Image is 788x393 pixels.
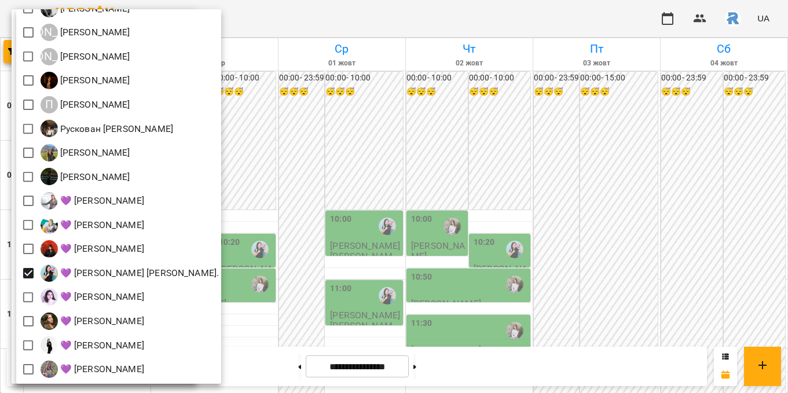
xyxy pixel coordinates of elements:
div: Рускован Біанка Миколаївна [41,120,173,137]
div: 💜 Боєчко Даниїла Тарасівна [41,192,144,210]
p: 💜 [PERSON_NAME] [58,314,144,328]
p: 💜 [PERSON_NAME] [58,242,144,256]
a: � 💜 [PERSON_NAME] [41,288,144,306]
a: � 💜 [PERSON_NAME] [41,192,144,210]
p: [PERSON_NAME] [58,25,130,39]
img: � [41,336,58,354]
p: 💜 [PERSON_NAME] [58,362,144,376]
div: 💜 Сосніцька Вероніка Павлівна [41,240,144,258]
img: � [41,216,58,234]
a: � 💜 [PERSON_NAME] [PERSON_NAME]. [41,265,219,282]
a: Ш [PERSON_NAME] [41,144,130,161]
p: 💜 [PERSON_NAME] [PERSON_NAME]. [58,266,219,280]
div: 💜 Рябуха Анастасія Сергіївна [41,361,144,378]
div: Павлів Наталія Ігорівна [41,96,130,113]
p: 💜 [PERSON_NAME] [58,339,144,352]
a: � 💜 [PERSON_NAME] [41,313,144,330]
div: П [41,96,58,113]
p: [PERSON_NAME] [58,98,130,112]
a: Ш [PERSON_NAME] [41,168,130,185]
img: Ш [41,144,58,161]
a: О [PERSON_NAME] [41,72,130,89]
div: Оліярчук Поліна Сергіївна [41,72,130,89]
div: 💜 Овчарова Єлизавета Дмитрівна [41,336,144,354]
img: � [41,240,58,258]
a: [PERSON_NAME] [PERSON_NAME] [41,48,130,65]
img: � [41,288,58,306]
div: 💜 Челомбітько Варвара Олександр. [41,265,219,282]
a: � 💜 [PERSON_NAME] [41,216,144,234]
div: [PERSON_NAME] [41,48,58,65]
div: Шумило Юстина Остапівна [41,168,130,185]
div: [PERSON_NAME] [41,24,58,41]
div: Лоза Олександра Ігорівна [41,48,130,65]
div: 💜 Ковальчук Юлія Олександрівна [41,288,144,306]
p: 💜 [PERSON_NAME] [58,290,144,304]
p: [PERSON_NAME] [58,74,130,87]
p: 💜 [PERSON_NAME] [58,218,144,232]
img: Р [41,120,58,137]
div: Книжник Ілля Віталійович [41,24,130,41]
a: Р Рускован [PERSON_NAME] [41,120,173,137]
a: � 💜 [PERSON_NAME] [41,240,144,258]
p: [PERSON_NAME] [58,170,130,184]
img: Ш [41,168,58,185]
div: Шамайло Наталія Миколаївна [41,144,130,161]
img: � [41,361,58,378]
div: 💜 Григорович Юлія Дмитрівна [41,216,144,234]
a: � 💜 [PERSON_NAME] [41,336,144,354]
img: � [41,192,58,210]
p: [PERSON_NAME] [58,50,130,64]
a: П [PERSON_NAME] [41,96,130,113]
img: � [41,265,58,282]
p: [PERSON_NAME] [58,146,130,160]
div: 💜 Москалюк Катерина Назаріївна [41,313,144,330]
p: Рускован [PERSON_NAME] [58,122,173,136]
a: [PERSON_NAME] [PERSON_NAME] [41,24,130,41]
a: � 💜 [PERSON_NAME] [41,361,144,378]
p: 💜 [PERSON_NAME] [58,194,144,208]
img: � [41,313,58,330]
img: О [41,72,58,89]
